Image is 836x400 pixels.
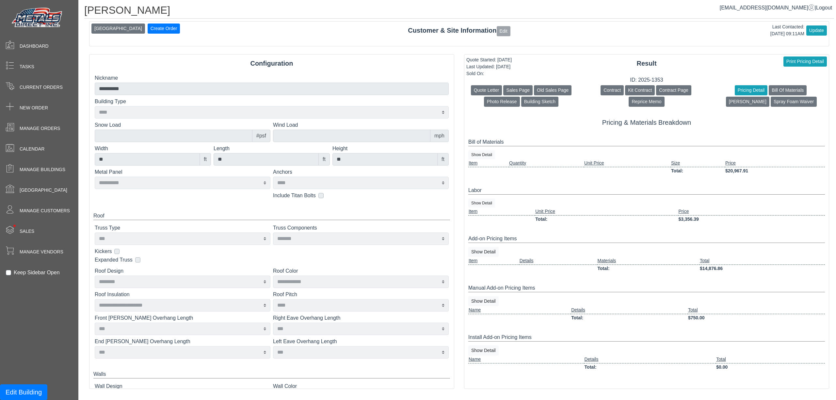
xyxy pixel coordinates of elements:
[468,235,825,243] div: Add-on Pricing Items
[95,121,270,129] label: Snow Load
[584,159,671,167] td: Unit Price
[20,43,49,50] span: Dashboard
[95,314,270,322] label: Front [PERSON_NAME] Overhang Length
[601,85,624,95] button: Contract
[735,85,767,95] button: Pricing Detail
[93,370,450,378] div: Walls
[584,356,716,363] td: Details
[273,192,316,200] label: Include Titan Bolts
[84,4,834,19] h1: [PERSON_NAME]
[535,208,678,216] td: Unit Price
[95,74,449,82] label: Nickname
[20,84,63,91] span: Current Orders
[20,125,60,132] span: Manage Orders
[468,306,571,314] td: Name
[466,70,512,77] div: Sold On:
[725,167,825,175] td: $20,967.91
[430,130,449,142] div: mph
[468,119,825,126] h5: Pricing & Materials Breakdown
[466,63,512,70] div: Last Updated: [DATE]
[625,85,655,95] button: Kit Contract
[20,207,70,214] span: Manage Customers
[10,6,65,30] img: Metals Direct Inc Logo
[318,153,330,166] div: ft
[95,168,270,176] label: Metal Panel
[716,356,825,363] td: Total
[783,56,827,67] button: Print Pricing Detail
[464,76,829,84] div: ID: 2025-1353
[484,97,520,107] button: Photo Release
[468,345,499,356] button: Show Detail
[716,363,825,371] td: $0.00
[200,153,211,166] div: ft
[688,306,825,314] td: Total
[699,257,825,265] td: Total
[678,215,825,223] td: $3,356.39
[671,159,725,167] td: Size
[521,97,559,107] button: Building Sketch
[437,153,449,166] div: ft
[468,257,519,265] td: Item
[535,215,678,223] td: Total:
[671,167,725,175] td: Total:
[597,264,699,272] td: Total:
[466,56,512,63] div: Quote Started: [DATE]
[95,382,270,390] label: Wall Design
[252,130,270,142] div: #psf
[497,26,510,36] button: Edit
[509,159,584,167] td: Quantity
[95,224,270,232] label: Truss Type
[89,58,454,68] div: Configuration
[656,85,691,95] button: Contract Page
[468,284,825,292] div: Manual Add-on Pricing Items
[699,264,825,272] td: $14,876.86
[720,5,815,10] a: [EMAIL_ADDRESS][DOMAIN_NAME]
[20,146,44,152] span: Calendar
[95,98,449,105] label: Building Type
[95,338,270,345] label: End [PERSON_NAME] Overhang Length
[468,199,495,208] button: Show Detail
[95,256,133,264] label: Expanded Truss
[20,63,34,70] span: Tasks
[468,333,825,342] div: Install Add-on Pricing Items
[273,314,449,322] label: Right Eave Overhang Length
[93,212,450,220] div: Roof
[816,5,832,10] span: Logout
[89,25,829,36] div: Customer & Site Information
[468,208,535,216] td: Item
[464,58,829,68] div: Result
[20,228,34,235] span: Sales
[214,145,330,152] label: Length
[725,159,825,167] td: Price
[20,187,67,194] span: [GEOGRAPHIC_DATA]
[95,267,270,275] label: Roof Design
[471,85,502,95] button: Quote Letter
[468,186,825,195] div: Labor
[273,291,449,298] label: Roof Pitch
[91,24,145,34] button: [GEOGRAPHIC_DATA]
[571,314,688,322] td: Total:
[678,208,825,216] td: Price
[468,159,509,167] td: Item
[720,4,832,12] div: |
[584,363,716,371] td: Total:
[95,145,211,152] label: Width
[769,85,807,95] button: Bill Of Materials
[95,291,270,298] label: Roof Insulation
[20,248,63,255] span: Manage Vendors
[503,85,533,95] button: Sales Page
[468,150,495,159] button: Show Detail
[468,356,584,363] td: Name
[6,215,23,236] span: •
[534,85,571,95] button: Old Sales Page
[468,296,499,306] button: Show Detail
[148,24,180,34] button: Create Order
[273,121,449,129] label: Wind Load
[95,248,112,255] label: Kickers
[771,97,817,107] button: Spray Foam Waiver
[332,145,449,152] label: Height
[273,267,449,275] label: Roof Color
[14,269,60,277] label: Keep Sidebar Open
[20,166,65,173] span: Manage Buildings
[726,97,769,107] button: [PERSON_NAME]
